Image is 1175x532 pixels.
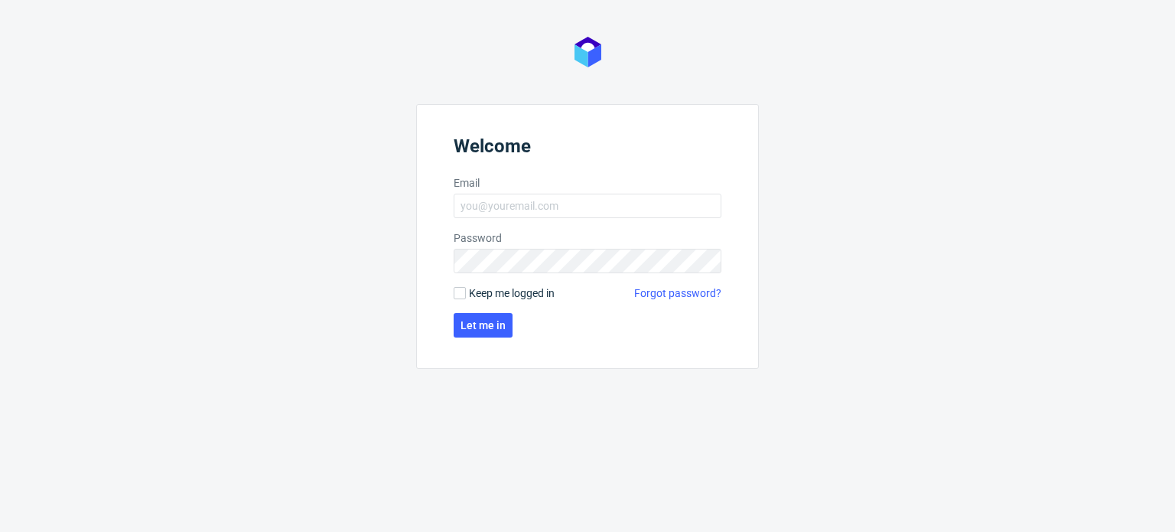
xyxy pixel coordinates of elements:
[454,194,721,218] input: you@youremail.com
[454,313,513,338] button: Let me in
[469,286,555,301] span: Keep me logged in
[634,286,721,301] a: Forgot password?
[461,320,506,331] span: Let me in
[454,230,721,246] label: Password
[454,175,721,191] label: Email
[454,135,721,163] header: Welcome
